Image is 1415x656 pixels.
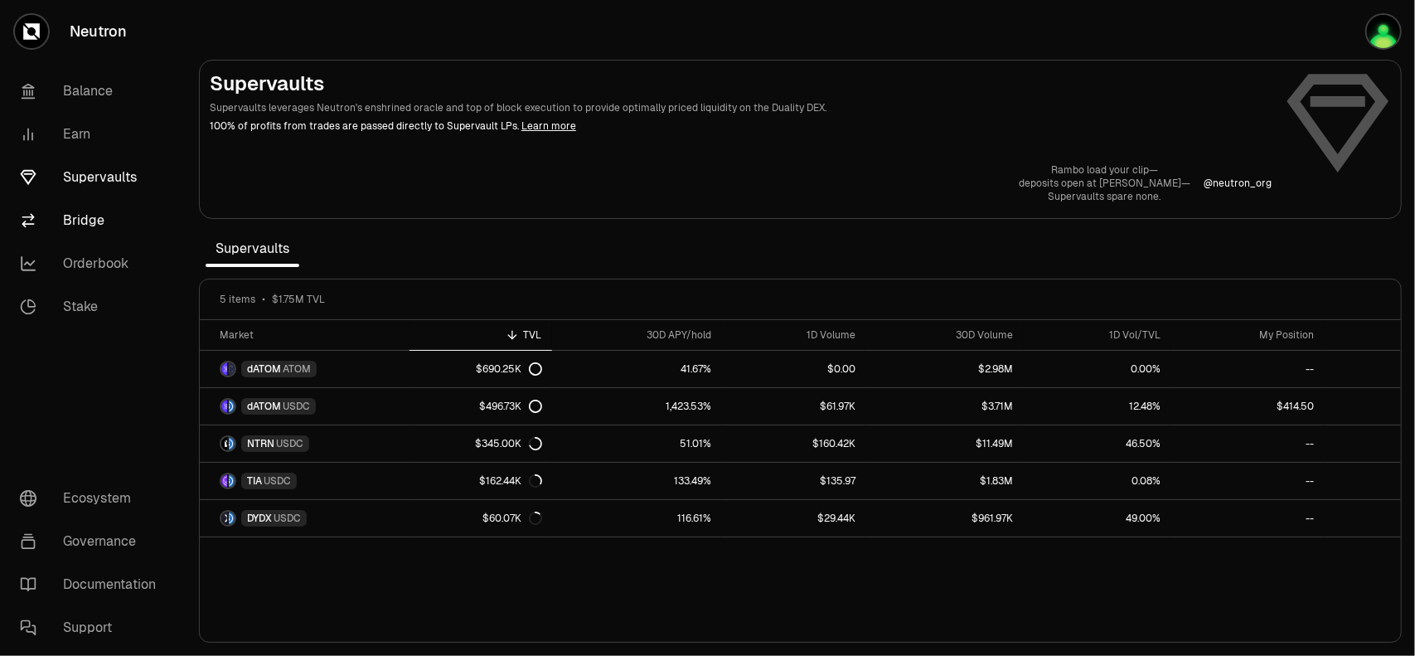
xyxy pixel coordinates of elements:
a: @neutron_org [1204,177,1272,190]
a: DYDX LogoUSDC LogoDYDXUSDC [200,500,409,537]
a: Stake [7,285,179,328]
span: USDC [276,437,303,450]
a: dATOM LogoUSDC LogodATOMUSDC [200,388,409,425]
a: Supervaults [7,156,179,199]
a: Learn more [521,119,576,133]
a: $60.07K [409,500,552,537]
span: dATOM [247,362,281,376]
img: ATOM Logo [229,362,235,376]
p: Supervaults spare none. [1019,190,1190,203]
a: Earn [7,113,179,156]
div: Market [220,328,400,342]
img: sw-firefox [1367,15,1400,48]
div: 1D Vol/TVL [1033,328,1161,342]
span: NTRN [247,437,274,450]
span: USDC [283,400,310,413]
a: $135.97 [721,463,865,499]
a: $162.44K [409,463,552,499]
img: dATOM Logo [221,362,227,376]
span: $1.75M TVL [272,293,325,306]
a: Ecosystem [7,477,179,520]
span: DYDX [247,512,272,525]
a: -- [1170,500,1324,537]
a: 49.00% [1023,500,1170,537]
p: deposits open at [PERSON_NAME]— [1019,177,1190,190]
div: 30D APY/hold [562,328,712,342]
img: NTRN Logo [221,437,227,450]
a: Bridge [7,199,179,242]
a: 51.01% [552,425,722,462]
a: Balance [7,70,179,113]
p: 100% of profits from trades are passed directly to Supervault LPs. [210,119,1272,134]
span: TIA [247,474,262,488]
h2: Supervaults [210,70,1272,97]
img: USDC Logo [229,400,235,413]
a: 1,423.53% [552,388,722,425]
a: Support [7,606,179,649]
a: TIA LogoUSDC LogoTIAUSDC [200,463,409,499]
a: $961.97K [865,500,1023,537]
a: $496.73K [409,388,552,425]
a: $414.50 [1170,388,1324,425]
a: 133.49% [552,463,722,499]
a: 0.08% [1023,463,1170,499]
span: USDC [274,512,301,525]
span: Supervaults [206,232,299,265]
a: 0.00% [1023,351,1170,387]
p: Supervaults leverages Neutron's enshrined oracle and top of block execution to provide optimally ... [210,100,1272,115]
a: Documentation [7,563,179,606]
a: 41.67% [552,351,722,387]
div: 30D Volume [875,328,1013,342]
img: USDC Logo [229,474,235,488]
a: Rambo load your clip—deposits open at [PERSON_NAME]—Supervaults spare none. [1019,163,1190,203]
a: Governance [7,520,179,563]
a: $61.97K [721,388,865,425]
div: TVL [419,328,542,342]
a: 116.61% [552,500,722,537]
div: $162.44K [480,474,542,488]
a: $160.42K [721,425,865,462]
div: 1D Volume [731,328,855,342]
a: $1.83M [865,463,1023,499]
p: @ neutron_org [1204,177,1272,190]
img: TIA Logo [221,474,227,488]
a: $11.49M [865,425,1023,462]
div: My Position [1180,328,1314,342]
a: $29.44K [721,500,865,537]
span: 5 items [220,293,255,306]
div: $690.25K [477,362,542,376]
div: $496.73K [480,400,542,413]
a: $0.00 [721,351,865,387]
img: USDC Logo [229,437,235,450]
img: USDC Logo [229,512,235,525]
a: -- [1170,425,1324,462]
a: dATOM LogoATOM LogodATOMATOM [200,351,409,387]
span: dATOM [247,400,281,413]
span: USDC [264,474,291,488]
div: $60.07K [483,512,542,525]
a: $690.25K [409,351,552,387]
img: DYDX Logo [221,512,227,525]
div: $345.00K [476,437,542,450]
a: $2.98M [865,351,1023,387]
a: -- [1170,463,1324,499]
img: dATOM Logo [221,400,227,413]
p: Rambo load your clip— [1019,163,1190,177]
a: -- [1170,351,1324,387]
a: $3.71M [865,388,1023,425]
a: 12.48% [1023,388,1170,425]
a: $345.00K [409,425,552,462]
a: 46.50% [1023,425,1170,462]
span: ATOM [283,362,311,376]
a: NTRN LogoUSDC LogoNTRNUSDC [200,425,409,462]
a: Orderbook [7,242,179,285]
